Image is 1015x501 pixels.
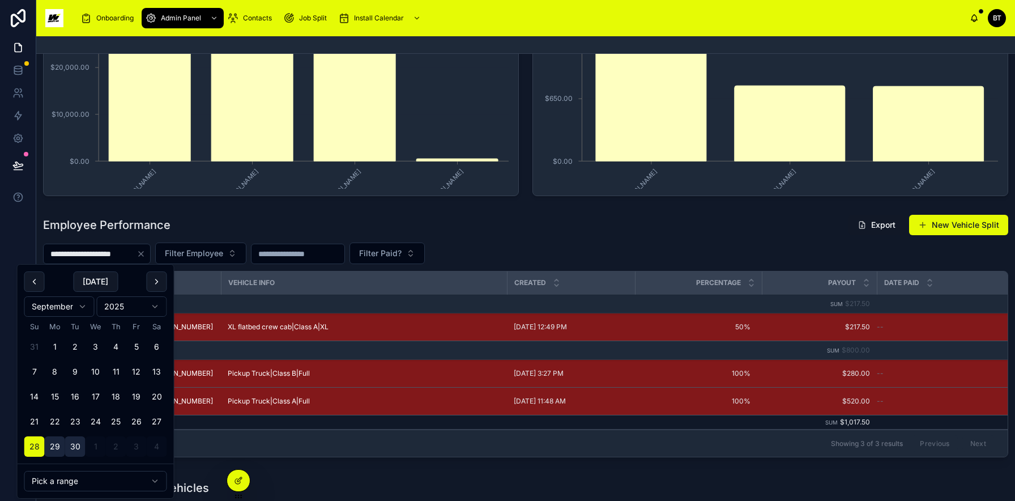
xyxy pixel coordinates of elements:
[321,168,362,210] text: [PERSON_NAME]
[894,168,936,210] text: [PERSON_NAME]
[769,369,870,378] span: $280.00
[24,321,45,332] th: Sunday
[77,8,142,28] a: Onboarding
[86,321,106,332] th: Wednesday
[45,387,65,407] button: Monday, September 15th, 2025
[45,321,65,332] th: Monday
[106,362,126,382] button: Thursday, September 11th, 2025
[65,387,86,407] button: Tuesday, September 16th, 2025
[243,14,272,23] span: Contacts
[106,411,126,432] button: Thursday, September 25th, 2025
[65,411,86,432] button: Tuesday, September 23rd, 2025
[106,337,126,357] button: Thursday, September 4th, 2025
[45,337,65,357] button: Monday, September 1st, 2025
[73,271,118,292] button: [DATE]
[45,411,65,432] button: Monday, September 22nd, 2025
[106,321,126,332] th: Thursday
[43,217,170,233] h1: Employee Performance
[335,8,427,28] a: Install Calendar
[840,418,870,426] span: $1,017.50
[137,249,150,258] button: Clear
[24,337,45,357] button: Sunday, August 31st, 2025
[842,346,870,354] span: $800.00
[50,63,89,71] tspan: $20,000.00
[769,397,870,406] span: $520.00
[884,278,919,287] span: Date Paid
[86,387,106,407] button: Wednesday, September 17th, 2025
[126,387,147,407] button: Friday, September 19th, 2025
[24,471,167,491] button: Relative time
[877,397,884,406] span: --
[877,369,884,378] span: --
[830,301,843,307] small: Sum
[354,14,404,23] span: Install Calendar
[86,362,106,382] button: Wednesday, September 10th, 2025
[646,369,750,378] span: 100%
[161,14,201,23] span: Admin Panel
[646,397,750,406] span: 100%
[756,168,798,210] text: [PERSON_NAME]
[218,168,260,210] text: [PERSON_NAME]
[24,321,167,457] table: September 2025
[514,278,546,287] span: Created
[45,9,63,27] img: App logo
[126,321,147,332] th: Friday
[24,436,45,457] button: Sunday, September 28th, 2025, selected
[845,299,870,308] span: $217.50
[359,248,402,259] span: Filter Paid?
[24,362,45,382] button: Sunday, September 7th, 2025
[65,321,86,332] th: Tuesday
[126,436,147,457] button: Friday, October 3rd, 2025, selected
[831,439,903,448] span: Showing 3 of 3 results
[72,6,970,31] div: scrollable content
[696,278,741,287] span: Percentage
[96,14,134,23] span: Onboarding
[828,278,856,287] span: Payout
[877,322,884,332] span: --
[825,419,838,426] small: Sum
[909,215,1008,235] button: New Vehicle Split
[52,110,89,118] tspan: $10,000.00
[147,436,167,457] button: Saturday, October 4th, 2025, selected
[147,321,167,332] th: Saturday
[142,8,224,28] a: Admin Panel
[165,248,223,259] span: Filter Employee
[553,157,573,165] tspan: $0.00
[24,411,45,432] button: Sunday, September 21st, 2025
[228,397,310,406] a: Pickup Truck|Class A|Full
[545,94,573,103] tspan: $650.00
[126,411,147,432] button: Friday, September 26th, 2025
[116,168,157,210] text: [PERSON_NAME]
[423,168,465,210] text: [PERSON_NAME]
[769,322,870,332] span: $217.50
[86,411,106,432] button: Wednesday, September 24th, 2025
[280,8,335,28] a: Job Split
[147,362,167,382] button: Saturday, September 13th, 2025
[993,14,1001,23] span: BT
[24,387,45,407] button: Sunday, September 14th, 2025
[147,411,167,432] button: Saturday, September 27th, 2025
[155,243,246,264] button: Select Button
[65,436,86,457] button: Tuesday, September 30th, 2025, selected
[224,8,280,28] a: Contacts
[228,322,329,332] a: XL flatbed crew cab|Class A|XL
[86,337,106,357] button: Wednesday, September 3rd, 2025
[147,337,167,357] button: Saturday, September 6th, 2025
[45,436,65,457] button: Monday, September 29th, 2025, selected
[848,215,905,235] button: Export
[106,436,126,457] button: Thursday, October 2nd, 2025, selected
[126,362,147,382] button: Friday, September 12th, 2025
[514,369,564,378] span: [DATE] 3:27 PM
[514,397,566,406] span: [DATE] 11:48 AM
[65,337,86,357] button: Tuesday, September 2nd, 2025
[646,322,750,332] span: 50%
[86,436,106,457] button: Wednesday, October 1st, 2025, selected
[45,362,65,382] button: Monday, September 8th, 2025
[126,337,147,357] button: Friday, September 5th, 2025
[228,369,310,378] a: Pickup Truck|Class B|Full
[299,14,327,23] span: Job Split
[70,157,89,165] tspan: $0.00
[228,278,275,287] span: Vehicle Info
